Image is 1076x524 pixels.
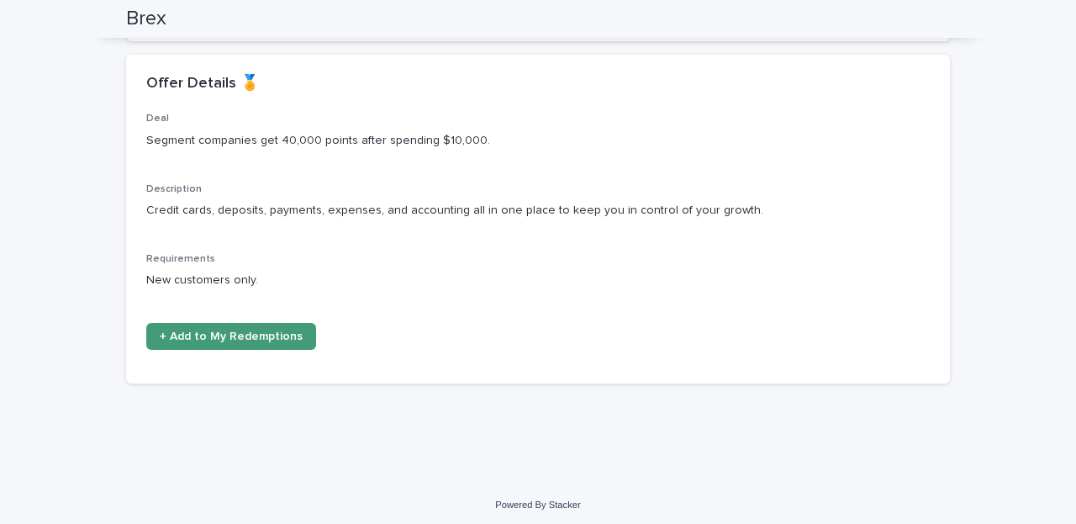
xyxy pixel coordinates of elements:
[146,202,930,220] p: Credit cards, deposits, payments, expenses, and accounting all in one place to keep you in contro...
[146,75,259,93] h2: Offer Details 🏅
[146,272,930,289] p: New customers only.
[146,254,215,264] span: Requirements
[146,132,930,150] p: Segment companies get 40,000 points after spending $10,000.
[146,323,316,350] a: + Add to My Redemptions
[160,331,303,342] span: + Add to My Redemptions
[495,500,580,510] a: Powered By Stacker
[146,114,169,124] span: Deal
[126,7,166,31] h2: Brex
[146,184,202,194] span: Description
